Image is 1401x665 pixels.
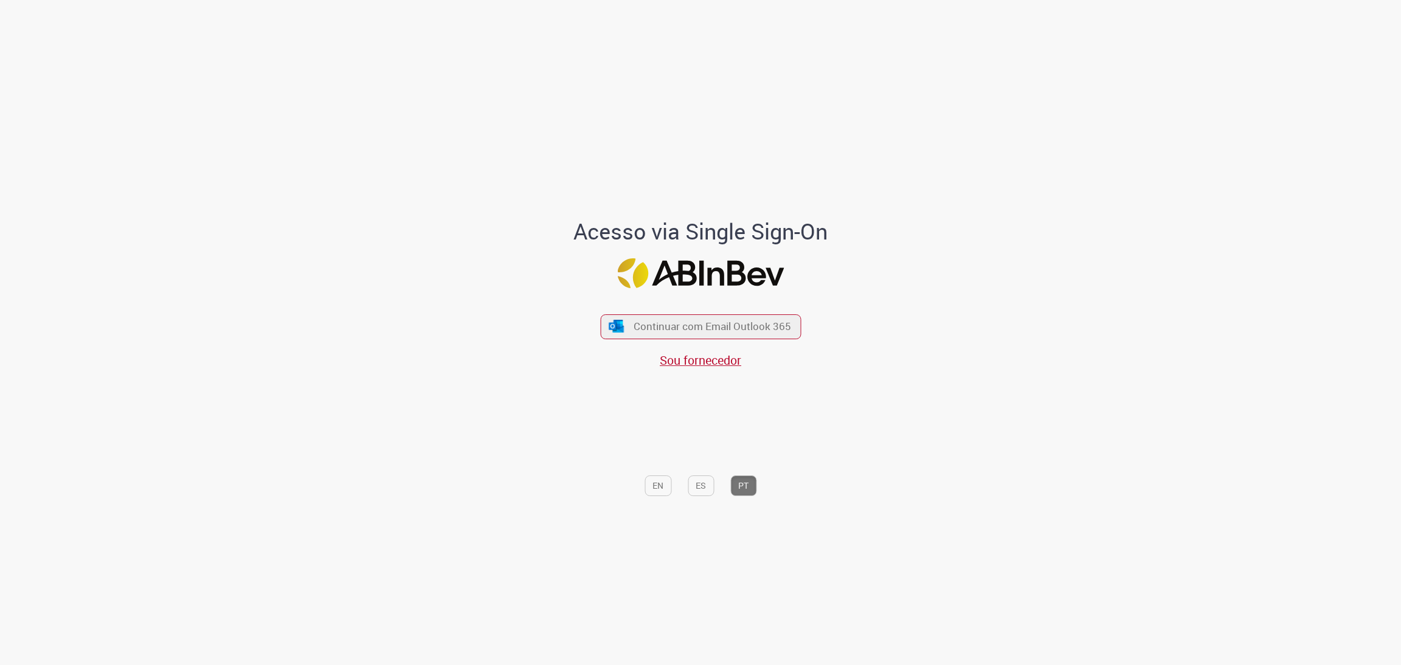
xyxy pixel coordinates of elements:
a: Sou fornecedor [660,352,741,368]
span: Continuar com Email Outlook 365 [634,320,791,334]
button: PT [730,475,756,496]
button: EN [645,475,671,496]
h1: Acesso via Single Sign-On [532,219,870,244]
button: ícone Azure/Microsoft 360 Continuar com Email Outlook 365 [600,314,801,339]
img: ícone Azure/Microsoft 360 [608,320,625,332]
button: ES [688,475,714,496]
img: Logo ABInBev [617,258,784,288]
